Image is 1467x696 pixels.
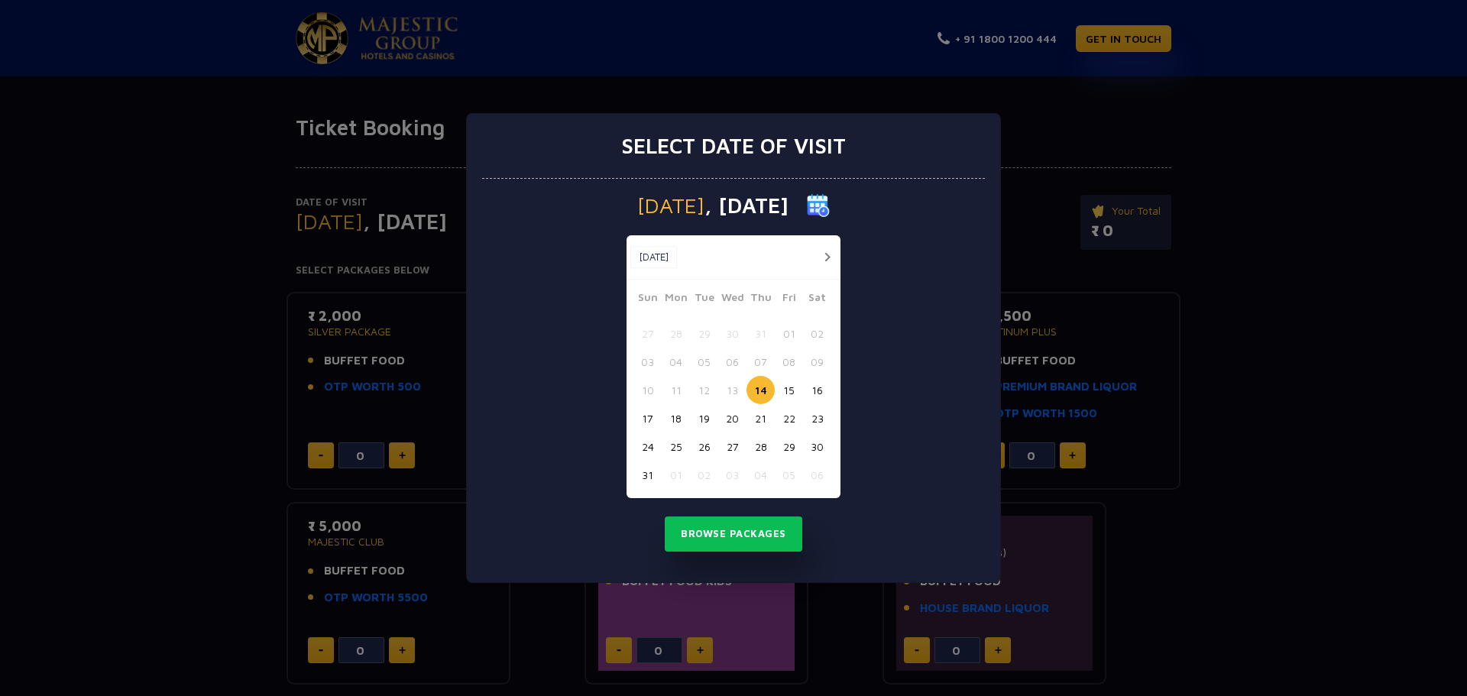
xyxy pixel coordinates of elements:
[803,432,831,461] button: 30
[690,376,718,404] button: 12
[690,319,718,348] button: 29
[803,376,831,404] button: 16
[690,461,718,489] button: 02
[633,376,662,404] button: 10
[775,376,803,404] button: 15
[630,246,677,269] button: [DATE]
[803,319,831,348] button: 02
[746,432,775,461] button: 28
[662,348,690,376] button: 04
[690,404,718,432] button: 19
[633,461,662,489] button: 31
[746,376,775,404] button: 14
[718,376,746,404] button: 13
[662,289,690,310] span: Mon
[633,404,662,432] button: 17
[718,348,746,376] button: 06
[803,348,831,376] button: 09
[746,461,775,489] button: 04
[690,432,718,461] button: 26
[775,348,803,376] button: 08
[633,289,662,310] span: Sun
[690,348,718,376] button: 05
[803,289,831,310] span: Sat
[665,516,802,552] button: Browse Packages
[807,194,830,217] img: calender icon
[633,348,662,376] button: 03
[775,404,803,432] button: 22
[633,432,662,461] button: 24
[718,461,746,489] button: 03
[746,319,775,348] button: 31
[746,348,775,376] button: 07
[633,319,662,348] button: 27
[775,461,803,489] button: 05
[775,319,803,348] button: 01
[803,404,831,432] button: 23
[746,289,775,310] span: Thu
[637,195,704,216] span: [DATE]
[662,404,690,432] button: 18
[718,289,746,310] span: Wed
[662,319,690,348] button: 28
[718,404,746,432] button: 20
[662,461,690,489] button: 01
[662,376,690,404] button: 11
[662,432,690,461] button: 25
[718,319,746,348] button: 30
[621,133,846,159] h3: Select date of visit
[718,432,746,461] button: 27
[775,432,803,461] button: 29
[704,195,789,216] span: , [DATE]
[775,289,803,310] span: Fri
[803,461,831,489] button: 06
[746,404,775,432] button: 21
[690,289,718,310] span: Tue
